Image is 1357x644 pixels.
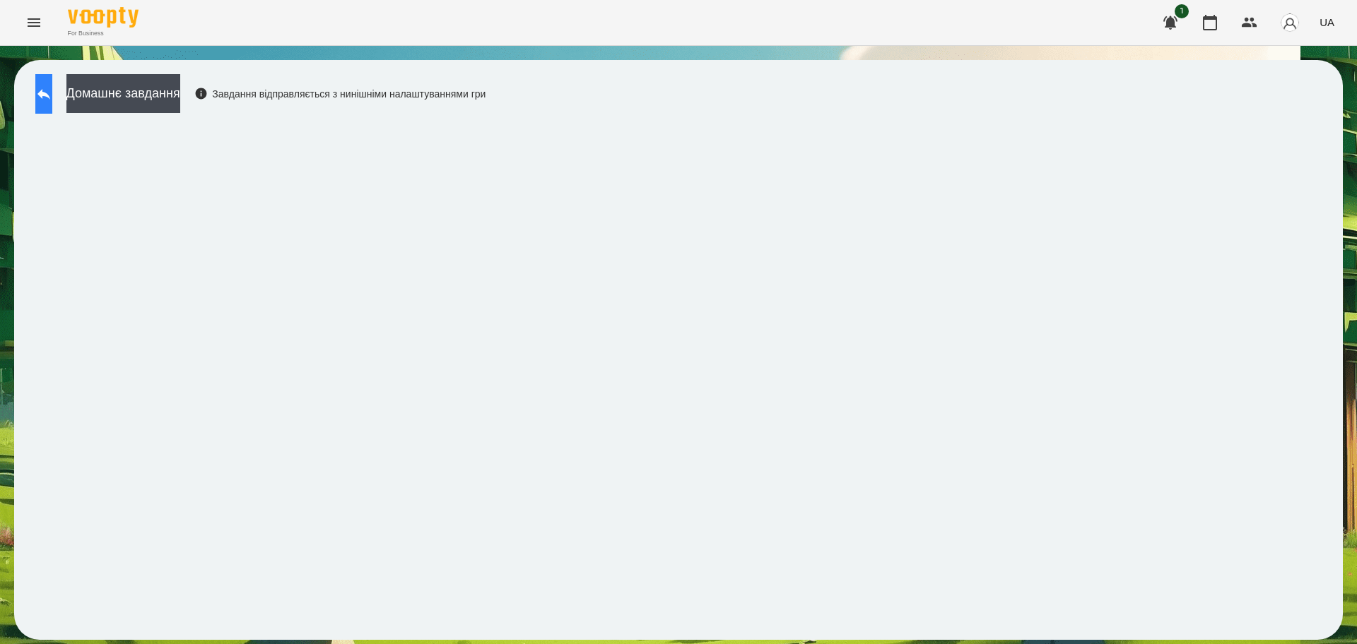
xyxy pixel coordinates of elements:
[68,7,139,28] img: Voopty Logo
[66,74,180,113] button: Домашнє завдання
[1175,4,1189,18] span: 1
[194,87,486,101] div: Завдання відправляється з нинішніми налаштуваннями гри
[1320,15,1334,30] span: UA
[1280,13,1300,32] img: avatar_s.png
[68,29,139,38] span: For Business
[17,6,51,40] button: Menu
[1314,9,1340,35] button: UA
